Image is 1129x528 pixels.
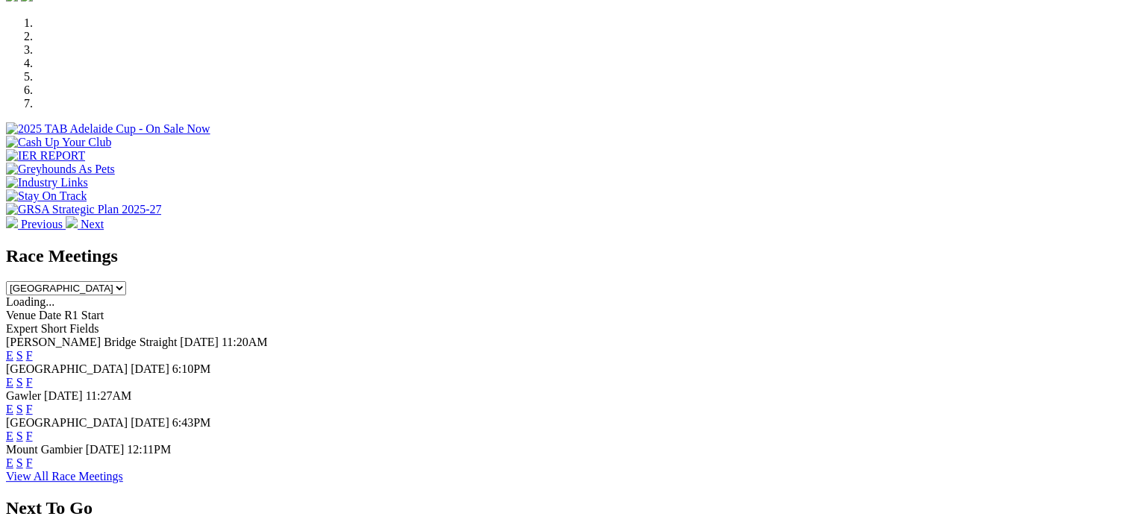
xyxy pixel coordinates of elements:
[6,309,36,321] span: Venue
[6,295,54,308] span: Loading...
[6,136,111,149] img: Cash Up Your Club
[6,430,13,442] a: E
[6,389,41,402] span: Gawler
[180,336,219,348] span: [DATE]
[86,443,125,456] span: [DATE]
[6,122,210,136] img: 2025 TAB Adelaide Cup - On Sale Now
[6,376,13,389] a: E
[16,430,23,442] a: S
[41,322,67,335] span: Short
[26,456,33,469] a: F
[66,216,78,228] img: chevron-right-pager-white.svg
[172,416,211,429] span: 6:43PM
[6,403,13,415] a: E
[16,456,23,469] a: S
[16,376,23,389] a: S
[6,176,88,189] img: Industry Links
[6,203,161,216] img: GRSA Strategic Plan 2025-27
[21,218,63,230] span: Previous
[172,362,211,375] span: 6:10PM
[6,149,85,163] img: IER REPORT
[6,498,1123,518] h2: Next To Go
[81,218,104,230] span: Next
[16,403,23,415] a: S
[131,362,169,375] span: [DATE]
[6,443,83,456] span: Mount Gambier
[26,349,33,362] a: F
[6,349,13,362] a: E
[127,443,171,456] span: 12:11PM
[131,416,169,429] span: [DATE]
[6,246,1123,266] h2: Race Meetings
[86,389,132,402] span: 11:27AM
[6,163,115,176] img: Greyhounds As Pets
[222,336,268,348] span: 11:20AM
[26,430,33,442] a: F
[69,322,98,335] span: Fields
[44,389,83,402] span: [DATE]
[6,216,18,228] img: chevron-left-pager-white.svg
[6,456,13,469] a: E
[66,218,104,230] a: Next
[6,416,128,429] span: [GEOGRAPHIC_DATA]
[64,309,104,321] span: R1 Start
[6,218,66,230] a: Previous
[6,362,128,375] span: [GEOGRAPHIC_DATA]
[6,470,123,483] a: View All Race Meetings
[6,322,38,335] span: Expert
[6,189,87,203] img: Stay On Track
[39,309,61,321] span: Date
[26,376,33,389] a: F
[26,403,33,415] a: F
[6,336,177,348] span: [PERSON_NAME] Bridge Straight
[16,349,23,362] a: S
